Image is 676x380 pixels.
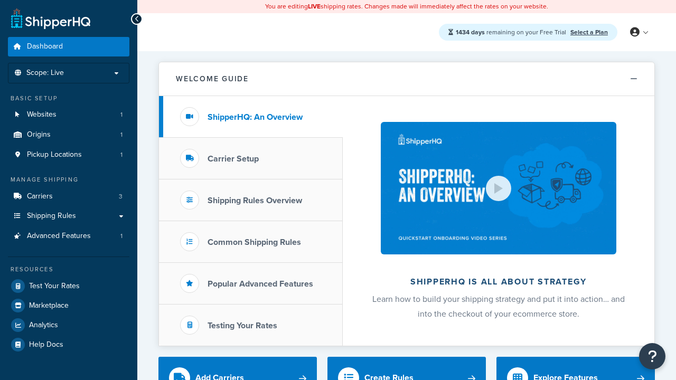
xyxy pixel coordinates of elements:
[29,340,63,349] span: Help Docs
[8,335,129,354] a: Help Docs
[27,130,51,139] span: Origins
[27,150,82,159] span: Pickup Locations
[120,150,123,159] span: 1
[159,62,654,96] button: Welcome Guide
[208,196,302,205] h3: Shipping Rules Overview
[27,110,57,119] span: Websites
[308,2,321,11] b: LIVE
[27,192,53,201] span: Carriers
[120,130,123,139] span: 1
[8,226,129,246] a: Advanced Features1
[208,321,277,330] h3: Testing Your Rates
[8,105,129,125] a: Websites1
[8,277,129,296] a: Test Your Rates
[29,282,80,291] span: Test Your Rates
[8,145,129,165] a: Pickup Locations1
[29,321,58,330] span: Analytics
[8,265,129,274] div: Resources
[639,343,665,369] button: Open Resource Center
[8,296,129,315] a: Marketplace
[120,232,123,241] span: 1
[8,37,129,56] a: Dashboard
[8,187,129,206] a: Carriers3
[8,316,129,335] a: Analytics
[8,94,129,103] div: Basic Setup
[208,154,259,164] h3: Carrier Setup
[8,125,129,145] li: Origins
[456,27,485,37] strong: 1434 days
[208,112,303,122] h3: ShipperHQ: An Overview
[208,279,313,289] h3: Popular Advanced Features
[27,42,63,51] span: Dashboard
[8,206,129,226] a: Shipping Rules
[372,293,625,320] span: Learn how to build your shipping strategy and put it into action… and into the checkout of your e...
[120,110,123,119] span: 1
[381,122,616,254] img: ShipperHQ is all about strategy
[8,226,129,246] li: Advanced Features
[27,212,76,221] span: Shipping Rules
[176,75,249,83] h2: Welcome Guide
[8,175,129,184] div: Manage Shipping
[8,105,129,125] li: Websites
[208,237,301,247] h3: Common Shipping Rules
[29,301,69,310] span: Marketplace
[119,192,123,201] span: 3
[8,125,129,145] a: Origins1
[456,27,568,37] span: remaining on your Free Trial
[8,187,129,206] li: Carriers
[371,277,626,287] h2: ShipperHQ is all about strategy
[8,145,129,165] li: Pickup Locations
[27,232,91,241] span: Advanced Features
[26,69,64,78] span: Scope: Live
[570,27,608,37] a: Select a Plan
